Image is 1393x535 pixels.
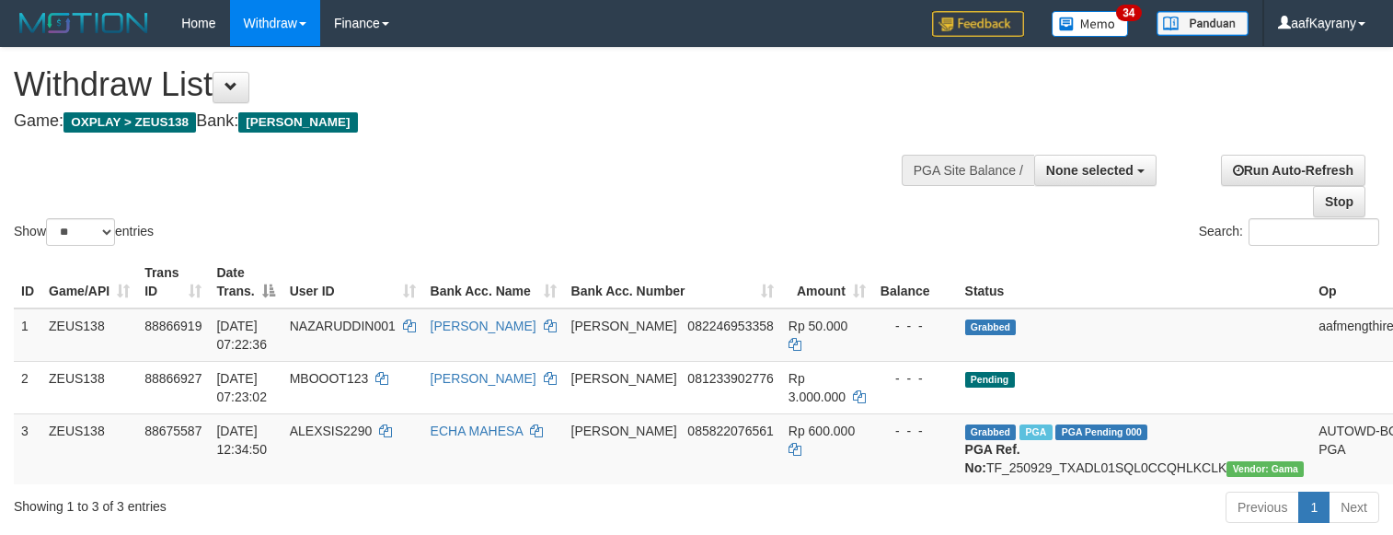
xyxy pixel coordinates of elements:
[932,11,1024,37] img: Feedback.jpg
[1298,492,1330,523] a: 1
[41,256,137,308] th: Game/API: activate to sort column ascending
[1221,155,1365,186] a: Run Auto-Refresh
[789,319,848,333] span: Rp 50.000
[571,319,677,333] span: [PERSON_NAME]
[965,425,1017,440] span: Grabbed
[571,424,677,438] span: [PERSON_NAME]
[46,218,115,246] select: Showentries
[1034,155,1157,186] button: None selected
[238,112,357,133] span: [PERSON_NAME]
[1226,492,1299,523] a: Previous
[881,369,950,388] div: - - -
[144,424,201,438] span: 88675587
[41,308,137,362] td: ZEUS138
[965,442,1020,475] b: PGA Ref. No:
[41,361,137,413] td: ZEUS138
[781,256,873,308] th: Amount: activate to sort column ascending
[41,413,137,484] td: ZEUS138
[14,9,154,37] img: MOTION_logo.png
[290,319,396,333] span: NAZARUDDIN001
[687,371,773,386] span: Copy 081233902776 to clipboard
[564,256,781,308] th: Bank Acc. Number: activate to sort column ascending
[14,361,41,413] td: 2
[216,424,267,457] span: [DATE] 12:34:50
[1116,5,1141,21] span: 34
[14,490,567,516] div: Showing 1 to 3 of 3 entries
[1199,218,1379,246] label: Search:
[14,218,154,246] label: Show entries
[1313,186,1365,217] a: Stop
[1055,425,1147,440] span: PGA Pending
[571,371,677,386] span: [PERSON_NAME]
[958,256,1312,308] th: Status
[14,256,41,308] th: ID
[216,371,267,404] span: [DATE] 07:23:02
[1329,492,1379,523] a: Next
[789,424,855,438] span: Rp 600.000
[1046,163,1134,178] span: None selected
[431,319,536,333] a: [PERSON_NAME]
[144,371,201,386] span: 88866927
[1249,218,1379,246] input: Search:
[431,424,523,438] a: ECHA MAHESA
[687,319,773,333] span: Copy 082246953358 to clipboard
[1019,425,1052,440] span: Marked by aafpengsreynich
[965,372,1015,388] span: Pending
[873,256,958,308] th: Balance
[216,319,267,352] span: [DATE] 07:22:36
[63,112,196,133] span: OXPLAY > ZEUS138
[789,371,846,404] span: Rp 3.000.000
[14,66,910,103] h1: Withdraw List
[423,256,564,308] th: Bank Acc. Name: activate to sort column ascending
[14,413,41,484] td: 3
[290,424,373,438] span: ALEXSIS2290
[881,422,950,440] div: - - -
[881,317,950,335] div: - - -
[14,308,41,362] td: 1
[958,413,1312,484] td: TF_250929_TXADL01SQL0CCQHLKCLK
[902,155,1034,186] div: PGA Site Balance /
[137,256,209,308] th: Trans ID: activate to sort column ascending
[14,112,910,131] h4: Game: Bank:
[1157,11,1249,36] img: panduan.png
[1226,461,1304,477] span: Vendor URL: https://trx31.1velocity.biz
[209,256,282,308] th: Date Trans.: activate to sort column descending
[965,320,1017,335] span: Grabbed
[144,319,201,333] span: 88866919
[687,424,773,438] span: Copy 085822076561 to clipboard
[1052,11,1129,37] img: Button%20Memo.svg
[290,371,369,386] span: MBOOOT123
[282,256,423,308] th: User ID: activate to sort column ascending
[431,371,536,386] a: [PERSON_NAME]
